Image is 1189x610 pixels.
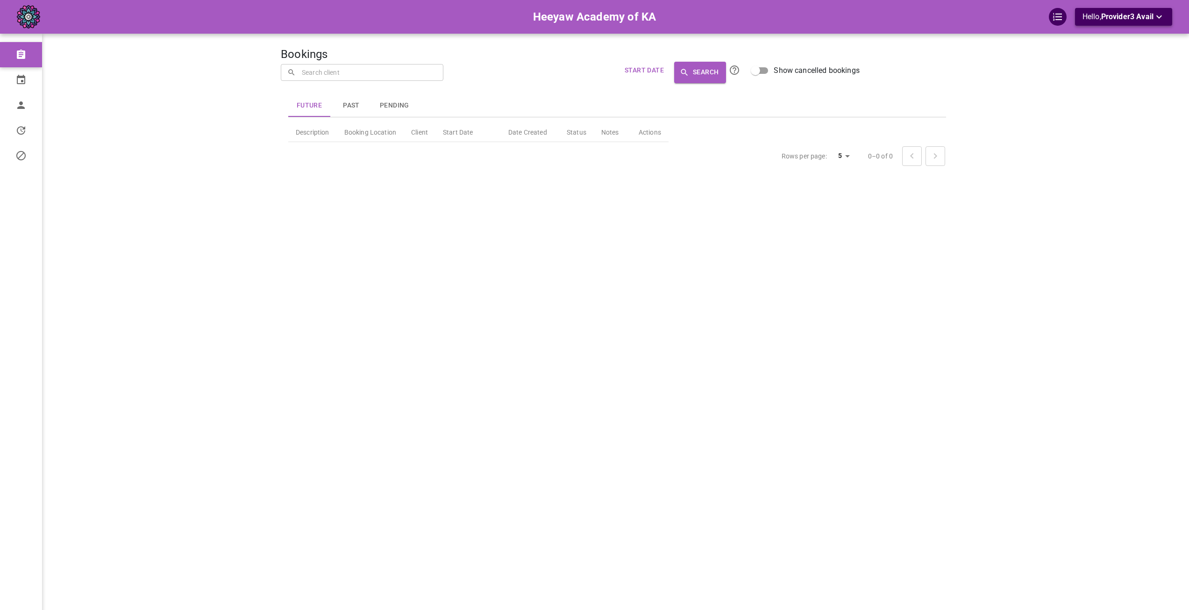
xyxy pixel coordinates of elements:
[831,149,853,163] div: 5
[1049,8,1067,26] div: QuickStart Guide
[17,5,40,29] img: company-logo
[337,119,404,142] th: Booking Location
[1075,8,1172,26] button: Hello,Provider3 Avail
[594,119,631,142] th: Notes
[404,119,435,142] th: Client
[674,62,726,83] button: Search
[559,119,594,142] th: Status
[1101,12,1153,21] span: Provider3 Avail
[533,8,656,26] h6: Heeyaw Academy of KA
[726,62,743,79] button: Click the Search button to submit your search. All name/email searches are CASE SENSITIVE. To sea...
[435,119,501,142] th: Start Date
[782,151,827,161] p: Rows per page:
[288,94,330,117] button: Future
[1082,11,1165,23] p: Hello,
[372,94,417,117] button: Pending
[501,119,559,142] th: Date Created
[330,94,372,117] button: Past
[631,119,669,142] th: Actions
[288,119,337,142] th: Description
[621,62,668,79] button: Start Date
[868,151,893,161] p: 0–0 of 0
[299,64,437,80] input: Search client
